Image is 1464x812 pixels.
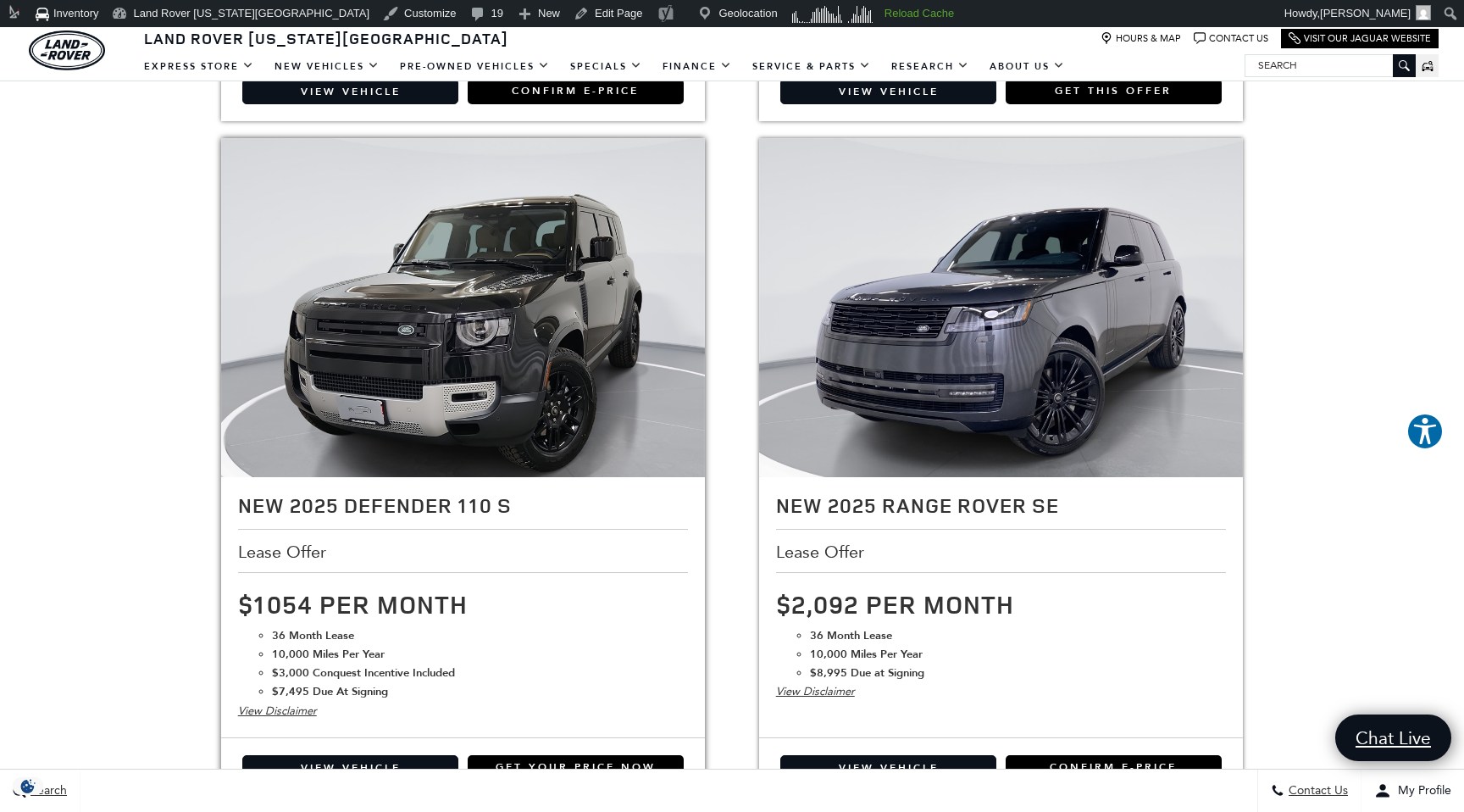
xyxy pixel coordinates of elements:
div: View Disclaimer [776,682,1227,701]
img: Land Rover [29,31,105,70]
img: New 2025 Defender 110 S [221,138,706,502]
span: 36 Month Lease [810,628,892,643]
a: New Vehicles [264,52,390,81]
a: Get Your Price Now [468,755,684,781]
span: Chat Live [1347,726,1439,749]
strong: $3,000 Conquest Incentive Included [272,665,455,681]
button: Open user profile menu [1361,770,1464,812]
a: Finance [652,52,742,81]
a: Visit Our Jaguar Website [1289,32,1431,45]
a: EXPRESS STORE [134,52,264,81]
strong: 10,000 Miles Per Year [272,647,385,662]
a: Confirm E-Price [1006,755,1222,781]
span: Land Rover [US_STATE][GEOGRAPHIC_DATA] [144,28,508,48]
img: New 2025 Range Rover SE [759,138,1244,502]
a: View Vehicle [242,755,458,781]
section: Click to Open Cookie Consent Modal [8,777,47,795]
a: Confirm E-Price [468,79,684,104]
aside: Accessibility Help Desk [1406,413,1444,453]
strong: Reload Cache [884,7,954,19]
a: About Us [979,52,1075,81]
span: 36 Month Lease [272,628,354,643]
a: Contact Us [1194,32,1268,45]
h2: New 2025 Defender 110 S [238,494,689,516]
div: View Disclaimer [238,702,689,720]
a: View Vehicle [780,755,996,781]
strong: $8,995 Due at Signing [810,665,924,681]
span: Lease Offer [238,542,330,561]
a: View Vehicle [780,79,996,104]
a: Land Rover [US_STATE][GEOGRAPHIC_DATA] [134,28,518,48]
a: Specials [560,52,652,81]
a: Hours & Map [1101,32,1181,45]
span: Lease Offer [776,542,868,561]
img: Opt-Out Icon [8,777,47,795]
a: View Vehicle [242,79,458,104]
a: Service & Parts [742,52,881,81]
strong: $7,495 Due At Signing [272,684,388,699]
button: Explore your accessibility options [1406,413,1444,450]
span: $2,092 per month [776,587,1014,621]
input: Search [1245,55,1415,75]
span: $1054 per month [238,587,468,621]
a: Research [881,52,979,81]
a: Get This Offer [1006,79,1222,104]
span: Contact Us [1284,784,1348,798]
a: land-rover [29,31,105,70]
h2: New 2025 Range Rover SE [776,494,1227,516]
strong: 10,000 Miles Per Year [810,647,923,662]
a: Pre-Owned Vehicles [390,52,560,81]
span: [PERSON_NAME] [1320,7,1411,19]
img: Visitors over 48 hours. Click for more Clicky Site Stats. [786,3,879,26]
nav: Main Navigation [134,52,1075,81]
a: Chat Live [1335,715,1451,761]
span: My Profile [1391,784,1451,798]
